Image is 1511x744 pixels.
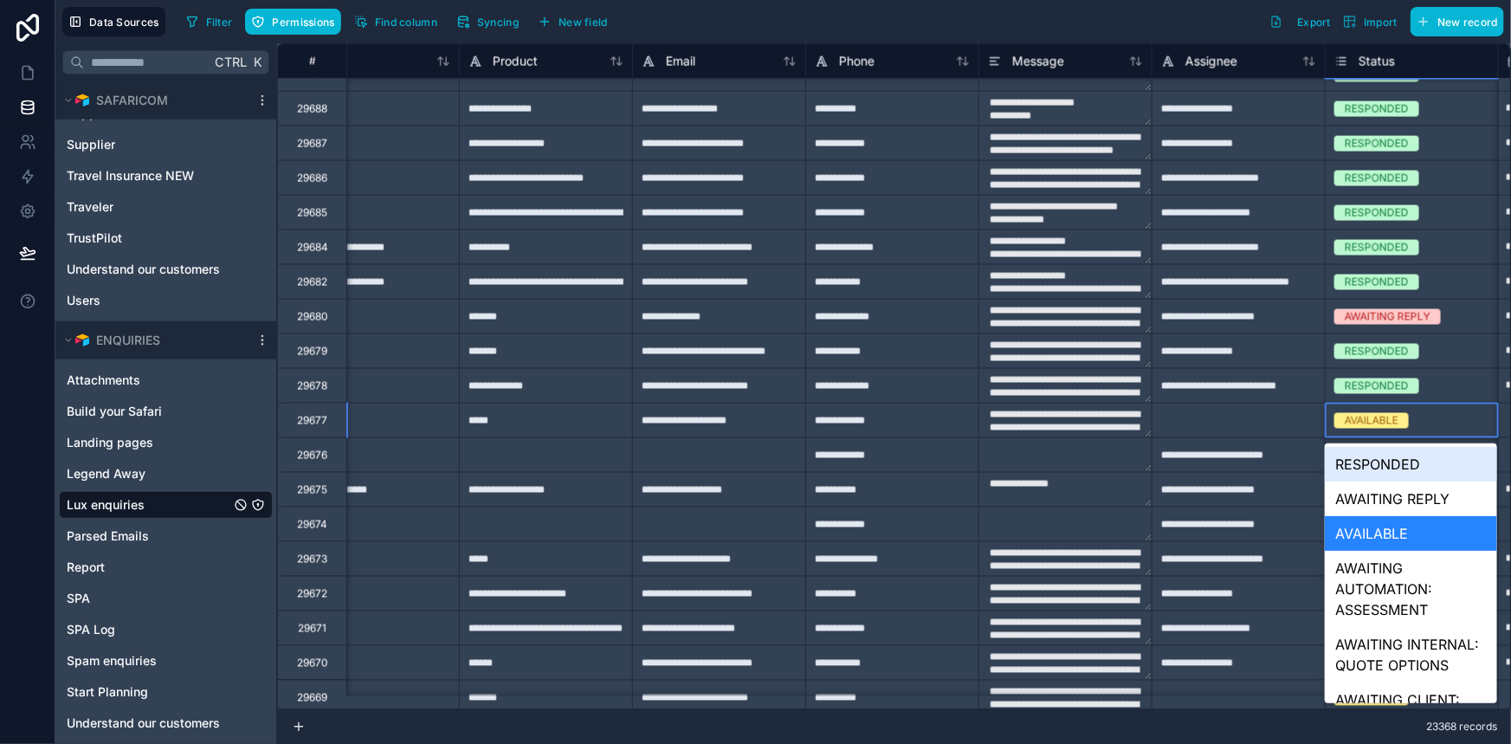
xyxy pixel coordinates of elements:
[213,51,249,73] span: Ctrl
[67,136,115,153] span: Supplier
[59,429,273,456] div: Landing pages
[1345,344,1409,359] div: RESPONDED
[59,553,273,581] div: Report
[59,88,249,113] button: Airtable LogoSAFARICOM
[67,292,230,309] a: Users
[1426,720,1497,734] span: 23368 records
[348,9,443,35] button: Find column
[67,372,230,389] a: Attachments
[89,16,159,29] span: Data Sources
[75,94,89,107] img: Airtable Logo
[1325,447,1497,482] div: RESPONDED
[59,678,273,706] div: Start Planning
[59,522,273,550] div: Parsed Emails
[1345,136,1409,152] div: RESPONDED
[839,53,875,70] span: Phone
[96,332,160,349] span: ENQUIRIES
[67,683,148,701] span: Start Planning
[1325,482,1497,516] div: AWAITING REPLY
[67,527,230,545] a: Parsed Emails
[67,715,220,732] span: Understand our customers
[59,193,273,221] div: Traveler
[1337,7,1404,36] button: Import
[1345,378,1409,394] div: RESPONDED
[96,92,168,109] span: SAFARICOM
[55,81,276,743] div: scrollable content
[67,496,145,514] span: Lux enquiries
[67,527,149,545] span: Parsed Emails
[297,553,327,566] div: 29673
[59,460,273,488] div: Legend Away
[1345,101,1409,117] div: RESPONDED
[297,275,327,289] div: 29682
[67,652,230,670] a: Spam enquiries
[450,9,532,35] a: Syncing
[67,434,153,451] span: Landing pages
[297,587,327,601] div: 29672
[67,198,230,216] a: Traveler
[59,366,273,394] div: Attachments
[297,657,328,670] div: 29670
[297,206,327,220] div: 29685
[59,616,273,644] div: SPA Log
[59,398,273,425] div: Build your Safari
[1364,16,1398,29] span: Import
[1345,171,1409,186] div: RESPONDED
[67,590,230,607] a: SPA
[59,585,273,612] div: SPA
[251,56,263,68] span: K
[67,715,230,732] a: Understand our customers
[59,256,273,283] div: Understand our customers
[1404,7,1504,36] a: New record
[297,241,328,255] div: 29684
[67,292,100,309] span: Users
[297,518,327,532] div: 29674
[206,16,233,29] span: Filter
[67,496,230,514] a: Lux enquiries
[1345,309,1430,325] div: AWAITING REPLY
[297,449,327,463] div: 29676
[59,224,273,252] div: TrustPilot
[67,167,230,184] a: Travel Insurance NEW
[298,622,326,636] div: 29671
[67,652,157,670] span: Spam enquiries
[297,691,327,705] div: 29669
[67,590,90,607] span: SPA
[67,683,230,701] a: Start Planning
[179,9,239,35] button: Filter
[75,333,89,347] img: Airtable Logo
[1012,53,1064,70] span: Message
[375,16,437,29] span: Find column
[59,131,273,159] div: Supplier
[477,16,519,29] span: Syncing
[297,345,327,359] div: 29679
[67,136,230,153] a: Supplier
[59,162,273,190] div: Travel Insurance NEW
[450,9,525,35] button: Syncing
[297,102,327,116] div: 29688
[1411,7,1504,36] button: New record
[67,261,220,278] span: Understand our customers
[291,55,333,68] div: #
[1345,205,1409,221] div: RESPONDED
[59,709,273,737] div: Understand our customers
[67,434,230,451] a: Landing pages
[1325,627,1497,683] div: AWAITING INTERNAL: QUOTE OPTIONS
[59,647,273,675] div: Spam enquiries
[493,53,538,70] span: Product
[67,621,115,638] span: SPA Log
[297,171,327,185] div: 29686
[62,7,165,36] button: Data Sources
[1325,551,1497,627] div: AWAITING AUTOMATION: ASSESSMENT
[67,403,230,420] a: Build your Safari
[559,16,608,29] span: New field
[67,559,105,576] span: Report
[67,230,122,247] span: TrustPilot
[1345,413,1398,429] div: AVAILABLE
[67,465,230,482] a: Legend Away
[245,9,340,35] button: Permissions
[297,310,328,324] div: 29680
[297,379,327,393] div: 29678
[245,9,347,35] a: Permissions
[666,53,695,70] span: Email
